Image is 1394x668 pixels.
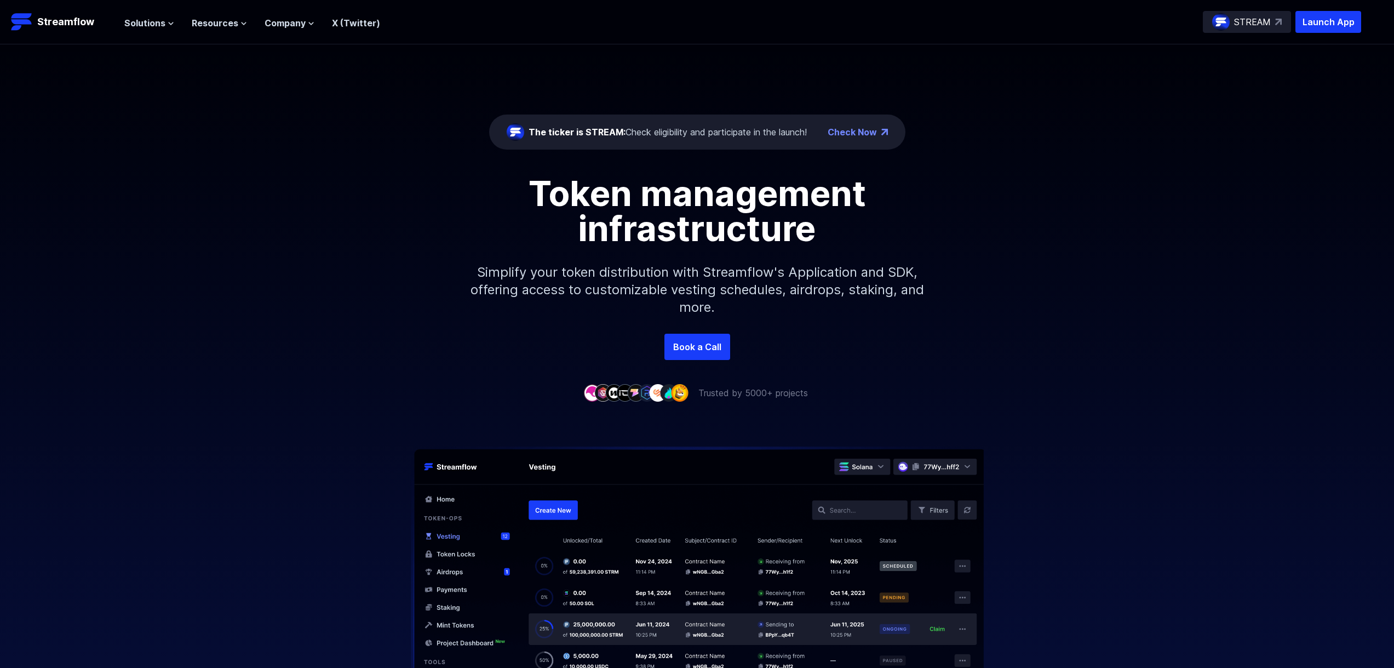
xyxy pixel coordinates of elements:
span: Solutions [124,16,165,30]
img: company-2 [594,384,612,401]
img: company-5 [627,384,645,401]
p: Streamflow [37,14,94,30]
span: Resources [192,16,238,30]
img: company-6 [638,384,656,401]
img: company-3 [605,384,623,401]
a: Check Now [828,125,877,139]
img: top-right-arrow.png [881,129,888,135]
p: Trusted by 5000+ projects [698,386,808,399]
h1: Token management infrastructure [451,176,944,246]
img: streamflow-logo-circle.png [507,123,524,141]
a: X (Twitter) [332,18,380,28]
img: company-8 [660,384,678,401]
button: Company [265,16,314,30]
img: top-right-arrow.svg [1275,19,1282,25]
a: Book a Call [664,334,730,360]
img: company-7 [649,384,667,401]
span: The ticker is STREAM: [529,127,626,138]
div: Check eligibility and participate in the launch! [529,125,807,139]
button: Solutions [124,16,174,30]
img: company-9 [671,384,689,401]
p: Simplify your token distribution with Streamflow's Application and SDK, offering access to custom... [462,246,933,334]
button: Launch App [1295,11,1361,33]
a: STREAM [1203,11,1291,33]
a: Streamflow [11,11,113,33]
img: streamflow-logo-circle.png [1212,13,1230,31]
img: company-4 [616,384,634,401]
img: Streamflow Logo [11,11,33,33]
span: Company [265,16,306,30]
button: Resources [192,16,247,30]
p: STREAM [1234,15,1271,28]
img: company-1 [583,384,601,401]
